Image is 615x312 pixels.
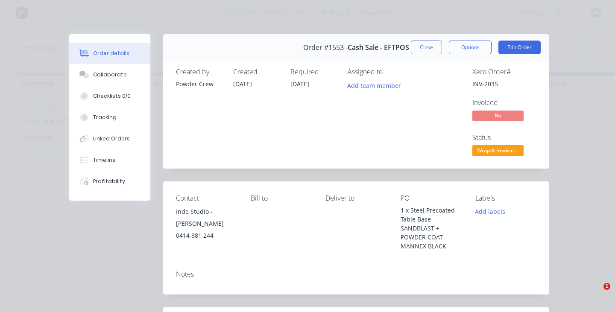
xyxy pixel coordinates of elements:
span: Cash Sale - EFTPOS [348,44,409,52]
div: Assigned to [348,68,433,76]
button: Add labels [471,206,510,217]
button: Profitability [69,171,150,192]
button: Edit Order [498,41,541,54]
button: Checklists 0/0 [69,85,150,107]
div: 0414 881 244 [176,230,237,242]
div: Collaborate [93,71,127,79]
iframe: Intercom live chat [586,283,606,303]
div: Inde Studio - [PERSON_NAME] [176,206,237,230]
div: Tracking [93,114,117,121]
button: Tracking [69,107,150,128]
button: Close [411,41,442,54]
div: Labels [475,194,536,202]
div: Created [233,68,280,76]
button: Linked Orders [69,128,150,149]
div: Required [290,68,337,76]
div: Powder Crew [176,79,223,88]
button: Order details [69,43,150,64]
span: Order #1553 - [303,44,348,52]
div: Invoiced [472,99,536,107]
div: Created by [176,68,223,76]
div: Inde Studio - [PERSON_NAME]0414 881 244 [176,206,237,242]
div: Order details [93,50,129,57]
div: Xero Order # [472,68,536,76]
div: Profitability [93,178,125,185]
button: Collaborate [69,64,150,85]
span: [DATE] [290,80,309,88]
div: Status [472,134,536,142]
span: 1 [603,283,610,290]
span: No [472,111,524,121]
div: Checklists 0/0 [93,92,131,100]
div: Notes [176,270,536,278]
div: Timeline [93,156,116,164]
div: 1 x Steel Precoated Table Base - SANDBLAST + POWDER COAT - MANNEX BLACK [401,206,462,251]
div: PO [401,194,462,202]
button: Timeline [69,149,150,171]
button: Add team member [343,79,406,91]
div: Linked Orders [93,135,130,143]
div: Bill to [251,194,312,202]
button: Wrap & Invoice ... [472,145,524,158]
div: INV-2035 [472,79,536,88]
button: Add team member [348,79,406,91]
span: Wrap & Invoice ... [472,145,524,156]
button: Options [449,41,492,54]
span: [DATE] [233,80,252,88]
div: Deliver to [325,194,387,202]
div: Contact [176,194,237,202]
